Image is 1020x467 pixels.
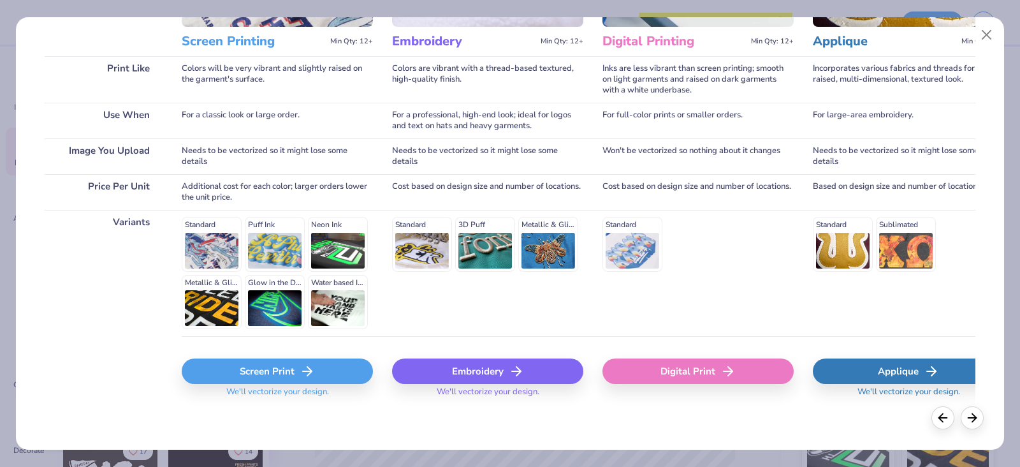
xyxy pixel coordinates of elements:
div: Cost based on design size and number of locations. [602,174,794,210]
div: Print Like [45,56,163,103]
div: Needs to be vectorized so it might lose some details [813,138,1004,174]
span: Min Qty: 12+ [541,37,583,46]
div: For full-color prints or smaller orders. [602,103,794,138]
div: Variants [45,210,163,336]
div: Price Per Unit [45,174,163,210]
div: Use When [45,103,163,138]
div: Embroidery [392,359,583,384]
div: Digital Print [602,359,794,384]
div: Applique [813,359,1004,384]
span: We'll vectorize your design. [221,387,334,405]
span: We'll vectorize your design. [432,387,544,405]
div: For a classic look or large order. [182,103,373,138]
div: Additional cost for each color; larger orders lower the unit price. [182,174,373,210]
div: For a professional, high-end look; ideal for logos and text on hats and heavy garments. [392,103,583,138]
div: Screen Print [182,359,373,384]
div: Won't be vectorized so nothing about it changes [602,138,794,174]
span: We'll vectorize your design. [852,387,965,405]
div: Based on design size and number of locations. [813,174,1004,210]
div: Needs to be vectorized so it might lose some details [392,138,583,174]
div: Cost based on design size and number of locations. [392,174,583,210]
div: For large-area embroidery. [813,103,1004,138]
span: Min Qty: 12+ [330,37,373,46]
div: Colors are vibrant with a thread-based textured, high-quality finish. [392,56,583,103]
div: Needs to be vectorized so it might lose some details [182,138,373,174]
h3: Embroidery [392,33,535,50]
div: Colors will be very vibrant and slightly raised on the garment's surface. [182,56,373,103]
span: Min Qty: 12+ [751,37,794,46]
h3: Digital Printing [602,33,746,50]
h3: Screen Printing [182,33,325,50]
div: Inks are less vibrant than screen printing; smooth on light garments and raised on dark garments ... [602,56,794,103]
div: Image You Upload [45,138,163,174]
